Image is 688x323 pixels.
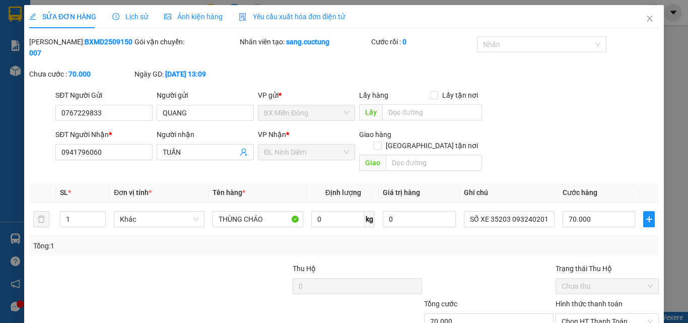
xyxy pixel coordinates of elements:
[29,38,132,57] b: BXMD2509150007
[239,13,345,21] span: Yêu cầu xuất hóa đơn điện tử
[5,43,70,54] li: VP BX Miền Đông
[240,36,369,47] div: Nhân viên tạo:
[636,5,664,33] button: Close
[33,240,266,251] div: Tổng: 1
[5,56,12,63] span: environment
[365,211,375,227] span: kg
[68,70,91,78] b: 70.000
[438,90,481,101] span: Lấy tận nơi
[386,155,481,171] input: Dọc đường
[5,5,146,24] li: Cúc Tùng
[381,140,481,151] span: [GEOGRAPHIC_DATA] tận nơi
[258,90,355,101] div: VP gửi
[134,69,238,80] div: Ngày GD:
[165,70,206,78] b: [DATE] 13:09
[112,13,148,21] span: Lịch sử
[55,129,153,140] div: SĐT Người Nhận
[60,188,68,197] span: SL
[33,211,49,227] button: delete
[424,300,457,308] span: Tổng cước
[264,105,349,120] span: BX Miền Đông
[359,104,382,120] span: Lấy
[134,36,238,47] div: Gói vận chuyển:
[29,36,132,58] div: [PERSON_NAME]:
[70,67,132,108] b: [GEOGRAPHIC_DATA], [GEOGRAPHIC_DATA]
[359,155,386,171] span: Giao
[644,215,654,223] span: plus
[164,13,171,20] span: picture
[29,13,36,20] span: edit
[164,13,223,21] span: Ảnh kiện hàng
[646,15,654,23] span: close
[114,188,152,197] span: Đơn vị tính
[643,211,655,227] button: plus
[258,131,286,139] span: VP Nhận
[157,90,254,101] div: Người gửi
[325,188,361,197] span: Định lượng
[460,183,559,203] th: Ghi chú
[464,211,555,227] input: Ghi Chú
[5,55,53,75] b: 339 Đinh Bộ Lĩnh, P26
[402,38,406,46] b: 0
[371,36,474,47] div: Cước rồi :
[112,13,119,20] span: clock-circle
[239,13,247,21] img: icon
[55,90,153,101] div: SĐT Người Gửi
[29,69,132,80] div: Chưa cước :
[359,91,388,99] span: Lấy hàng
[556,300,623,308] label: Hình thức thanh toán
[264,145,349,160] span: ĐL Ninh Diêm
[292,265,315,273] span: Thu Hộ
[382,104,481,120] input: Dọc đường
[383,188,420,197] span: Giá trị hàng
[213,211,303,227] input: VD: Bàn, Ghế
[29,13,96,21] span: SỬA ĐƠN HÀNG
[240,148,248,156] span: user-add
[563,188,597,197] span: Cước hàng
[562,279,653,294] span: Chưa thu
[286,38,329,46] b: sang.cuctung
[556,263,659,274] div: Trạng thái Thu Hộ
[120,212,198,227] span: Khác
[157,129,254,140] div: Người nhận
[359,131,391,139] span: Giao hàng
[70,56,77,63] span: environment
[213,188,245,197] span: Tên hàng
[70,43,134,54] li: VP ĐL Ninh Diêm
